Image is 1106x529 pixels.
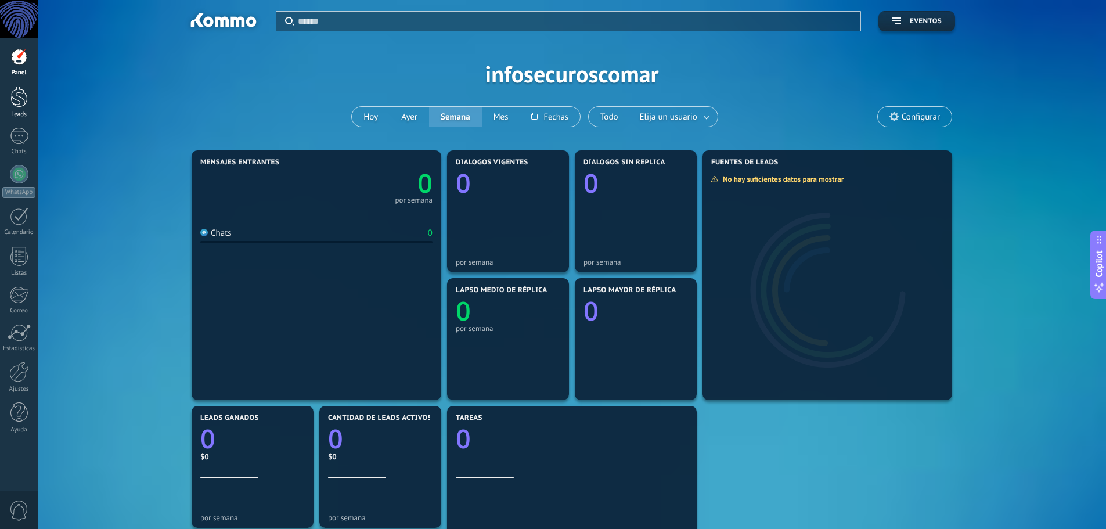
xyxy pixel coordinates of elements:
div: por semana [200,513,305,522]
a: 0 [316,165,433,201]
img: Chats [200,229,208,236]
div: Leads [2,111,36,118]
span: Leads ganados [200,414,259,422]
div: por semana [456,258,560,267]
a: 0 [200,421,305,456]
text: 0 [583,165,599,201]
span: Fuentes de leads [711,159,779,167]
div: $0 [200,452,305,462]
button: Mes [482,107,520,127]
button: Semana [429,107,482,127]
div: Panel [2,69,36,77]
div: Calendario [2,229,36,236]
div: por semana [583,258,688,267]
span: Mensajes entrantes [200,159,279,167]
button: Eventos [878,11,955,31]
div: por semana [395,197,433,203]
div: Correo [2,307,36,315]
text: 0 [328,421,343,456]
span: Diálogos sin réplica [583,159,665,167]
span: Lapso mayor de réplica [583,286,676,294]
button: Elija un usuario [630,107,718,127]
div: 0 [428,228,433,239]
div: por semana [456,324,560,333]
div: por semana [328,513,433,522]
div: Chats [2,148,36,156]
span: Tareas [456,414,482,422]
a: 0 [328,421,433,456]
div: $0 [328,452,433,462]
div: WhatsApp [2,187,35,198]
text: 0 [456,421,471,456]
text: 0 [200,421,215,456]
span: Elija un usuario [637,109,700,125]
text: 0 [417,165,433,201]
div: Estadísticas [2,345,36,352]
span: Lapso medio de réplica [456,286,547,294]
button: Hoy [352,107,390,127]
span: Configurar [902,112,940,122]
div: Ayuda [2,426,36,434]
span: Copilot [1093,250,1105,277]
button: Todo [589,107,630,127]
text: 0 [456,165,471,201]
span: Cantidad de leads activos [328,414,432,422]
span: Eventos [910,17,942,26]
text: 0 [456,293,471,329]
div: Chats [200,228,232,239]
text: 0 [583,293,599,329]
button: Fechas [520,107,579,127]
button: Ayer [390,107,429,127]
div: Ajustes [2,386,36,393]
div: Listas [2,269,36,277]
span: Diálogos vigentes [456,159,528,167]
a: 0 [456,421,688,456]
div: No hay suficientes datos para mostrar [711,174,852,184]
